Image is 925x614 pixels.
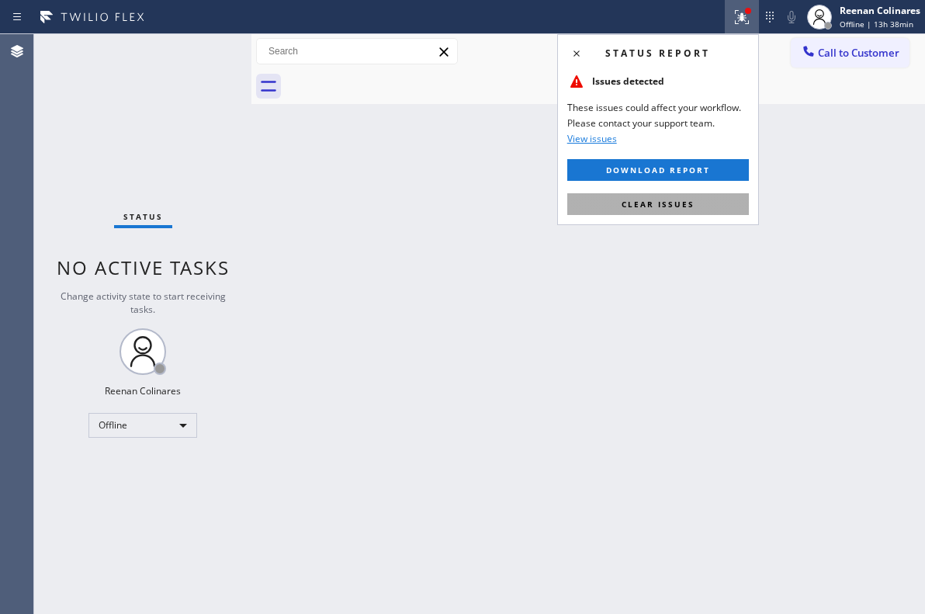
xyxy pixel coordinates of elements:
span: Change activity state to start receiving tasks. [61,290,226,316]
input: Search [257,39,457,64]
span: Status [123,211,163,222]
span: No active tasks [57,255,230,280]
span: Offline | 13h 38min [840,19,913,29]
button: Mute [781,6,802,28]
div: Reenan Colinares [840,4,920,17]
button: Call to Customer [791,38,909,68]
span: Call to Customer [818,46,899,60]
div: Offline [88,413,197,438]
div: Reenan Colinares [105,384,181,397]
